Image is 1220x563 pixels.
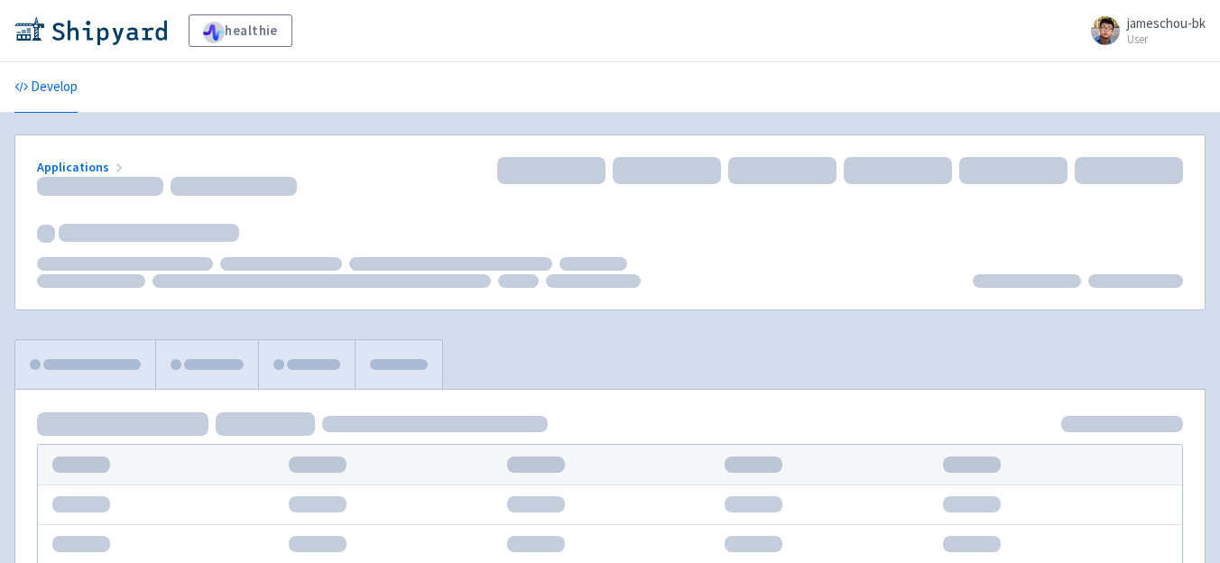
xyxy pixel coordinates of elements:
span: jameschou-bk [1127,14,1206,32]
img: Shipyard logo [14,16,167,45]
a: healthie [189,14,292,47]
a: Applications [37,159,126,175]
a: jameschou-bk User [1080,16,1206,45]
small: User [1127,33,1206,45]
a: Develop [14,62,78,113]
